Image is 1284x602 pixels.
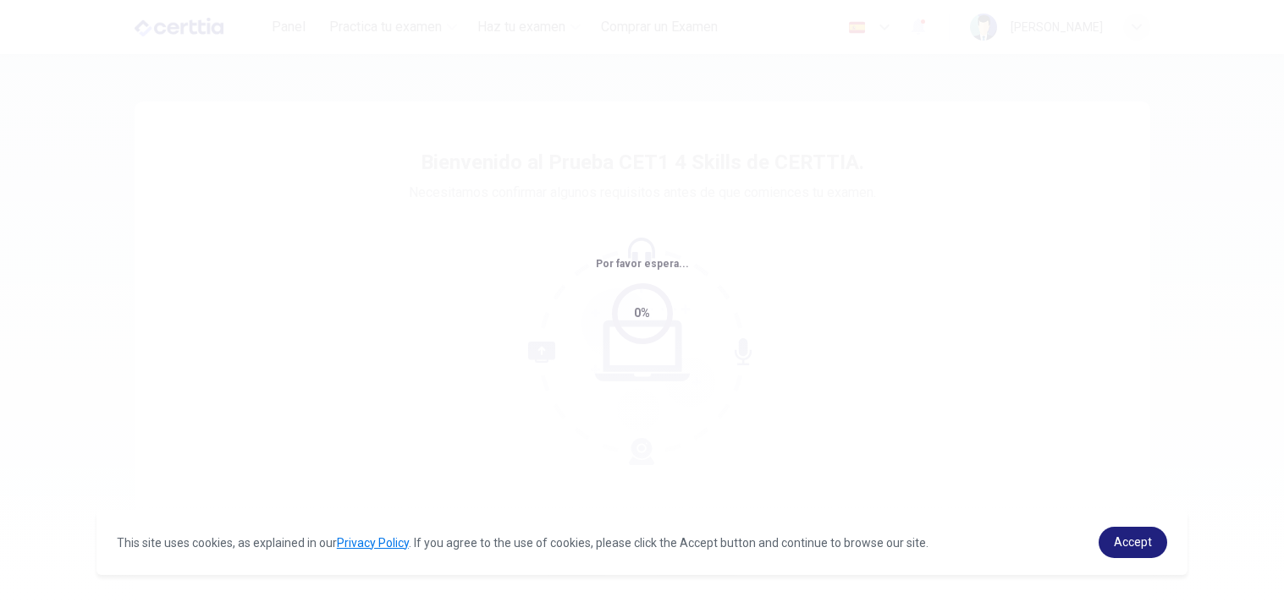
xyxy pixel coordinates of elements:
[1099,527,1167,558] a: dismiss cookie message
[117,536,929,550] span: This site uses cookies, as explained in our . If you agree to the use of cookies, please click th...
[596,258,689,270] span: Por favor espera...
[96,510,1188,575] div: cookieconsent
[1114,535,1152,549] span: Accept
[337,536,409,550] a: Privacy Policy
[634,304,650,323] div: 0%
